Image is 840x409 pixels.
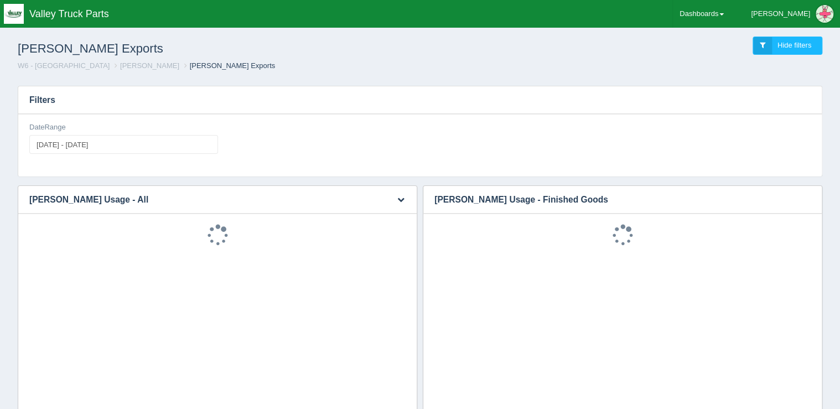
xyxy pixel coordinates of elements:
[120,61,179,70] a: [PERSON_NAME]
[29,122,66,133] label: DateRange
[18,186,383,214] h3: [PERSON_NAME] Usage - All
[777,41,811,49] span: Hide filters
[29,8,109,19] span: Valley Truck Parts
[18,37,420,61] h1: [PERSON_NAME] Exports
[18,61,110,70] a: W6 - [GEOGRAPHIC_DATA]
[18,86,822,114] h3: Filters
[182,61,276,71] li: [PERSON_NAME] Exports
[4,4,24,24] img: q1blfpkbivjhsugxdrfq.png
[423,186,805,214] h3: [PERSON_NAME] Usage - Finished Goods
[753,37,822,55] a: Hide filters
[751,3,810,25] div: [PERSON_NAME]
[816,5,833,23] img: Profile Picture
